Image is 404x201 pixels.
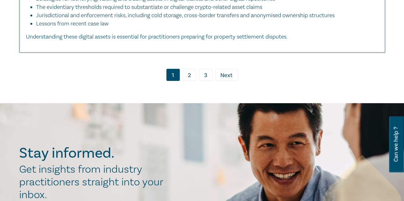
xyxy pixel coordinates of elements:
[36,20,378,28] li: Lessons from recent case law
[36,11,372,20] li: Jurisdictional and enforcement risks, including cold storage, cross-border transfers and anonymis...
[19,145,170,162] h2: Stay informed.
[26,33,378,41] p: Understanding these digital assets is essential for practitioners preparing for property settleme...
[36,3,372,11] li: The evidentiary thresholds required to substantiate or challenge crypto-related asset claims
[220,71,232,80] span: Next
[183,69,196,81] a: 2
[215,69,238,81] a: Next
[166,69,180,81] a: 1
[393,120,399,169] span: Can we help ?
[199,69,212,81] a: 3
